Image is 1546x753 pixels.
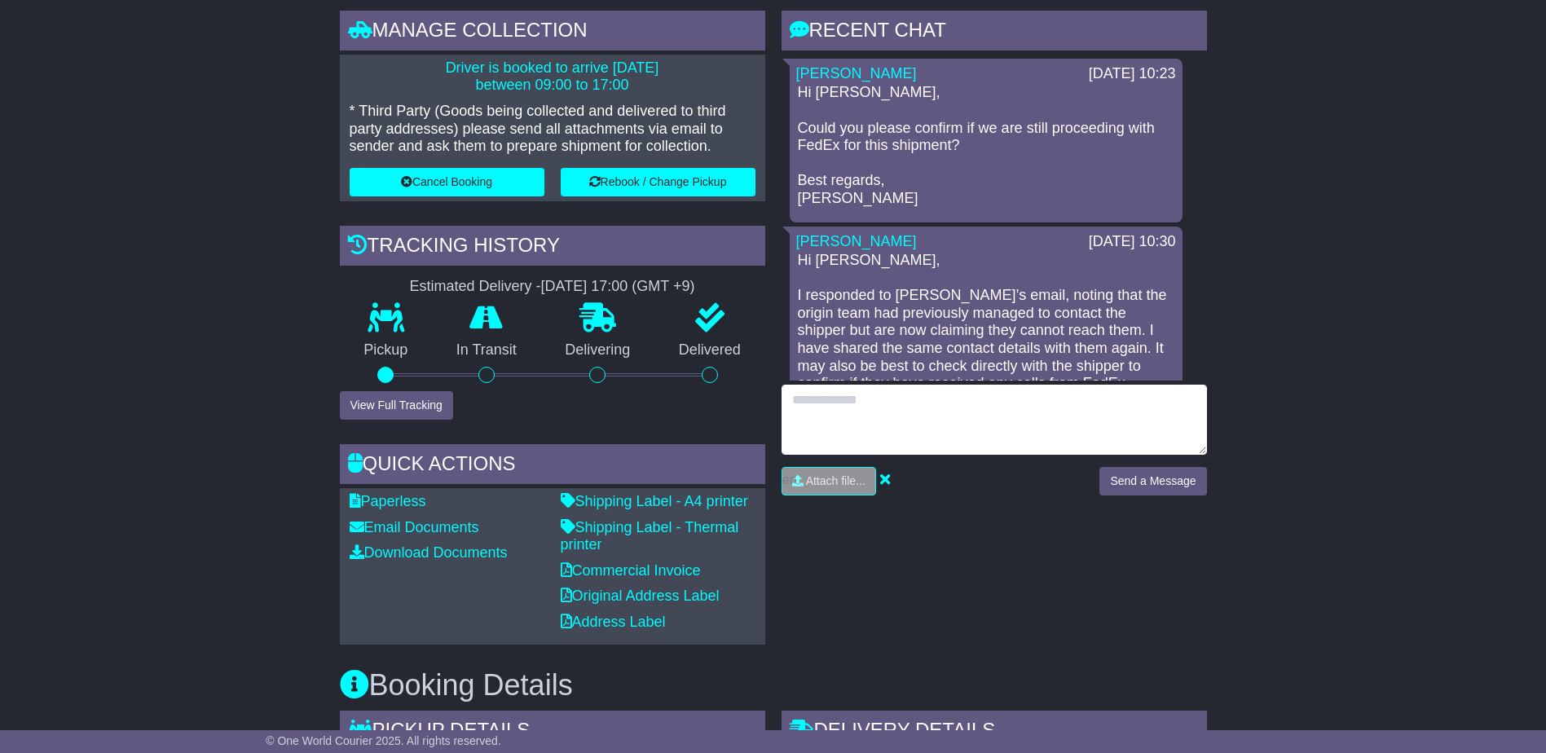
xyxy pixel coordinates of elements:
a: [PERSON_NAME] [796,233,917,249]
div: [DATE] 10:30 [1089,233,1176,251]
a: [PERSON_NAME] [796,65,917,81]
div: RECENT CHAT [782,11,1207,55]
p: Delivered [654,341,765,359]
a: Shipping Label - Thermal printer [561,519,739,553]
button: Rebook / Change Pickup [561,168,755,196]
div: Tracking history [340,226,765,270]
p: In Transit [432,341,541,359]
p: Hi [PERSON_NAME], I responded to [PERSON_NAME]’s email, noting that the origin team had previousl... [798,252,1174,446]
div: Estimated Delivery - [340,278,765,296]
a: Download Documents [350,544,508,561]
span: © One World Courier 2025. All rights reserved. [266,734,501,747]
button: View Full Tracking [340,391,453,420]
button: Cancel Booking [350,168,544,196]
p: Delivering [541,341,655,359]
div: [DATE] 10:23 [1089,65,1176,83]
button: Send a Message [1099,467,1206,495]
p: Hi [PERSON_NAME], Could you please confirm if we are still proceeding with FedEx for this shipmen... [798,84,1174,207]
a: Email Documents [350,519,479,535]
a: Original Address Label [561,588,720,604]
a: Address Label [561,614,666,630]
div: Quick Actions [340,444,765,488]
div: Manage collection [340,11,765,55]
p: Driver is booked to arrive [DATE] between 09:00 to 17:00 [350,59,755,95]
p: * Third Party (Goods being collected and delivered to third party addresses) please send all atta... [350,103,755,156]
a: Commercial Invoice [561,562,701,579]
a: Shipping Label - A4 printer [561,493,748,509]
p: Pickup [340,341,433,359]
h3: Booking Details [340,669,1207,702]
a: Paperless [350,493,426,509]
div: [DATE] 17:00 (GMT +9) [541,278,695,296]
